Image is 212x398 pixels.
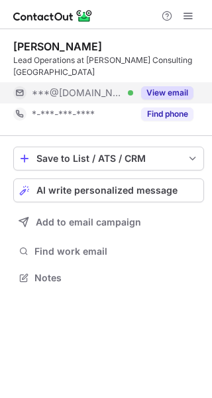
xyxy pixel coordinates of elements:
button: Notes [13,269,204,287]
button: Reveal Button [141,107,193,121]
div: Save to List / ATS / CRM [36,153,181,164]
button: Find work email [13,242,204,261]
button: save-profile-one-click [13,147,204,170]
div: [PERSON_NAME] [13,40,102,53]
span: Notes [34,272,199,284]
button: AI write personalized message [13,178,204,202]
img: ContactOut v5.3.10 [13,8,93,24]
button: Reveal Button [141,86,193,99]
span: AI write personalized message [36,185,178,196]
span: Add to email campaign [36,217,141,228]
div: Lead Operations at [PERSON_NAME] Consulting [GEOGRAPHIC_DATA] [13,54,204,78]
span: Find work email [34,245,199,257]
span: ***@[DOMAIN_NAME] [32,87,123,99]
button: Add to email campaign [13,210,204,234]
